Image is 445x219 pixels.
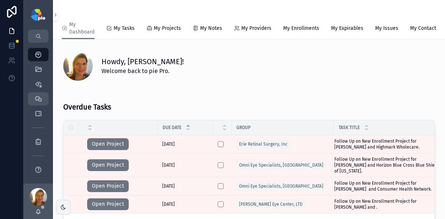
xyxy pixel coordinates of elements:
span: My Enrollments [283,25,319,32]
h1: Howdy, [PERSON_NAME]! [102,56,184,67]
a: My Providers [234,22,271,36]
a: Open Project [87,202,129,207]
a: My Projects [146,22,181,36]
a: [PERSON_NAME] Eye Center, LTD [236,200,306,209]
span: [DATE] [162,201,175,207]
a: Open Project [87,184,129,189]
span: My Dashboard [69,21,95,36]
button: Open Project [87,138,129,150]
a: My Enrollments [283,22,319,36]
span: Omni Eye Specialists, [GEOGRAPHIC_DATA] [239,183,323,189]
span: Follow Up on New Enrollment Project for [PERSON_NAME] and . [334,198,441,210]
span: My Providers [241,25,271,32]
span: Omni Eye Specialists, [GEOGRAPHIC_DATA] [239,162,323,168]
a: Open Project [87,142,129,147]
span: My Contacts [410,25,439,32]
span: My Issues [375,25,398,32]
span: Follow Up on New Enrollment Project for [PERSON_NAME] and Horizon Blue Cross Blue Shield of [US_S... [334,156,441,174]
a: My Tasks [106,22,135,36]
span: [DATE] [162,141,175,147]
span: My Projects [154,25,181,32]
a: My Issues [375,22,398,36]
a: Erie Retinal Surgery, Inc [236,140,291,149]
a: My Expirables [331,22,363,36]
span: Due Date [163,125,181,131]
span: [DATE] [162,183,175,189]
span: My Tasks [114,25,135,32]
a: My Dashboard [62,18,95,39]
span: Erie Retinal Surgery, Inc [239,141,288,147]
span: Task Title [339,125,360,131]
a: Omni Eye Specialists, [GEOGRAPHIC_DATA] [236,182,326,191]
span: Follow Up on New Enrollment Project for [PERSON_NAME] and Consumer Health Network. [334,180,441,192]
img: App logo [31,9,45,21]
button: Open Project [87,180,129,192]
span: Follow Up on New Enrollment Project for [PERSON_NAME] and Highmark Wholecare. [334,138,441,150]
a: Omni Eye Specialists, [GEOGRAPHIC_DATA] [236,161,326,170]
button: Open Project [87,159,129,171]
span: [DATE] [162,162,175,168]
button: Open Project [87,198,129,210]
a: My Notes [193,22,222,36]
div: scrollable content [24,43,53,184]
span: [PERSON_NAME] Eye Center, LTD [239,201,303,207]
span: Group [236,125,250,131]
h3: Overdue Tasks [63,101,111,112]
span: My Expirables [331,25,363,32]
span: Welcome back to pie Pro. [102,67,184,76]
a: My Contacts [410,22,439,36]
span: My Notes [200,25,222,32]
a: Open Project [87,163,129,168]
